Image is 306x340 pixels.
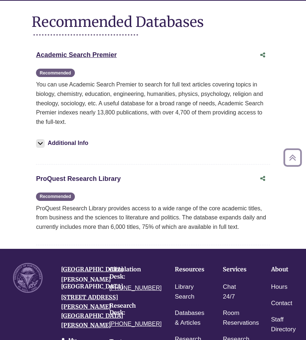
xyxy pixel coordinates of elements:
img: UNW seal [13,263,43,292]
button: Additional Info [36,138,90,148]
a: [PHONE_NUMBER] [109,285,162,291]
p: ProQuest Research Library provides access to a wide range of the core academic titles, from busin... [36,204,270,232]
a: Room Reservations [223,308,259,328]
span: Recommended [36,69,75,77]
h4: Resources [175,266,191,273]
a: Contact [271,298,293,309]
a: [GEOGRAPHIC_DATA] [61,266,123,273]
button: Share this database [255,48,270,62]
h4: Circulation Desk: [109,266,149,280]
a: Hours [271,282,287,292]
a: Academic Search Premier [36,51,117,58]
a: Chat 24/7 [223,282,239,302]
a: ProQuest Research Library [36,175,121,182]
button: Share this database [255,172,270,186]
a: Staff Directory [271,315,296,335]
h1: Recommended Databases [32,8,274,30]
a: Databases & Articles [175,308,204,328]
a: [PHONE_NUMBER] [109,321,162,327]
span: Recommended [36,193,75,201]
a: [STREET_ADDRESS][PERSON_NAME][GEOGRAPHIC_DATA][PERSON_NAME] [61,294,123,329]
h4: Research Desk: [109,302,149,316]
p: You can use Academic Search Premier to search for full text articles covering topics in biology, ... [36,80,270,126]
h4: Services [223,266,239,273]
a: Library Search [175,282,194,302]
h4: About [271,266,287,273]
h4: [PERSON_NAME][GEOGRAPHIC_DATA] [61,276,100,290]
a: Back to Top [281,153,304,162]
